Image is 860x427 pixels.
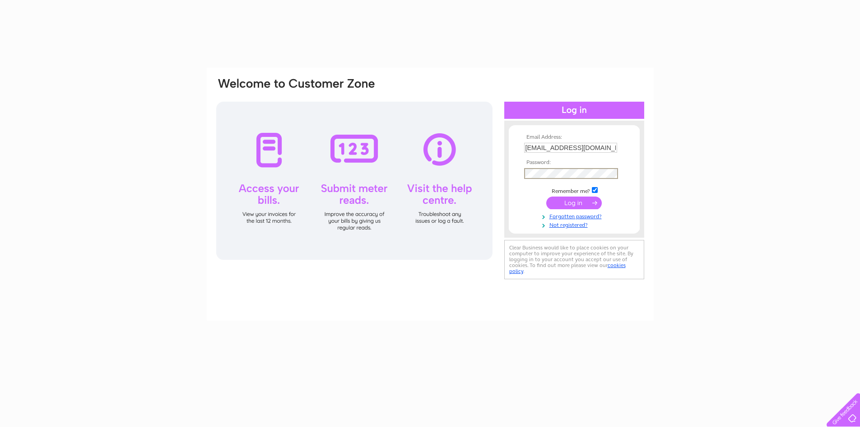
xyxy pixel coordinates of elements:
div: Clear Business would like to place cookies on your computer to improve your experience of the sit... [504,240,644,279]
td: Remember me? [522,186,627,195]
th: Password: [522,160,627,166]
keeper-lock: Open Keeper Popup [605,168,616,178]
a: Forgotten password? [524,211,627,220]
th: Email Address: [522,134,627,141]
input: Submit [546,197,602,209]
keeper-lock: Open Keeper Popup [605,142,616,153]
a: Not registered? [524,220,627,229]
a: cookies policy [509,262,626,274]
